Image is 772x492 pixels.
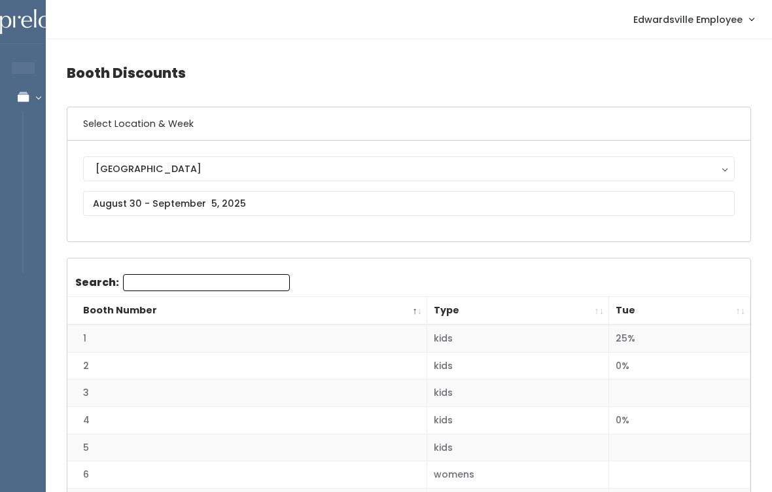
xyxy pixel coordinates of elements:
[67,434,427,461] td: 5
[67,407,427,434] td: 4
[427,297,609,325] th: Type: activate to sort column ascending
[83,191,735,216] input: August 30 - September 5, 2025
[123,274,290,291] input: Search:
[620,5,767,33] a: Edwardsville Employee
[427,434,609,461] td: kids
[609,297,750,325] th: Tue: activate to sort column ascending
[67,55,751,91] h4: Booth Discounts
[633,12,743,27] span: Edwardsville Employee
[427,407,609,434] td: kids
[67,107,750,141] h6: Select Location & Week
[609,352,750,379] td: 0%
[67,352,427,379] td: 2
[75,274,290,291] label: Search:
[67,325,427,352] td: 1
[609,325,750,352] td: 25%
[67,379,427,407] td: 3
[96,162,722,176] div: [GEOGRAPHIC_DATA]
[83,156,735,181] button: [GEOGRAPHIC_DATA]
[609,407,750,434] td: 0%
[427,461,609,489] td: womens
[427,325,609,352] td: kids
[427,379,609,407] td: kids
[427,352,609,379] td: kids
[67,297,427,325] th: Booth Number: activate to sort column descending
[67,461,427,489] td: 6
